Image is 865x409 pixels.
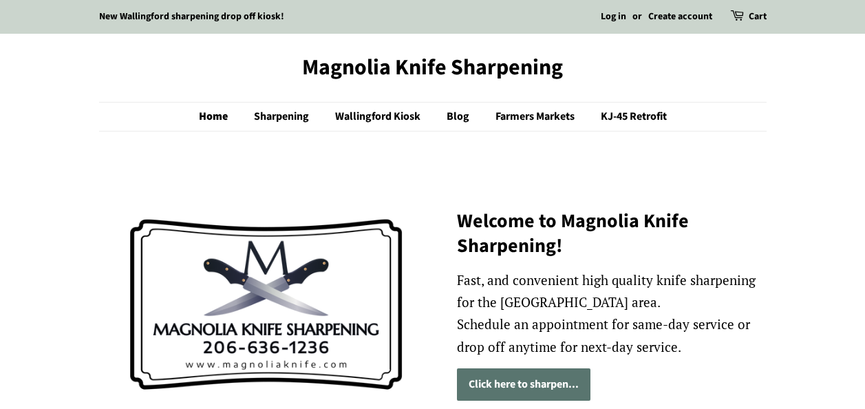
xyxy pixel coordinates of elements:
a: Magnolia Knife Sharpening [99,54,767,81]
a: Log in [601,10,626,23]
h2: Welcome to Magnolia Knife Sharpening! [457,209,767,259]
a: Cart [749,9,767,25]
a: Blog [436,103,483,131]
a: Create account [648,10,712,23]
a: New Wallingford sharpening drop off kiosk! [99,10,284,23]
p: Fast, and convenient high quality knife sharpening for the [GEOGRAPHIC_DATA] area. Schedule an ap... [457,269,767,358]
a: Home [199,103,242,131]
a: Farmers Markets [485,103,588,131]
a: Click here to sharpen... [457,368,590,401]
li: or [632,9,642,25]
a: KJ-45 Retrofit [590,103,667,131]
a: Sharpening [244,103,323,131]
a: Wallingford Kiosk [325,103,434,131]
